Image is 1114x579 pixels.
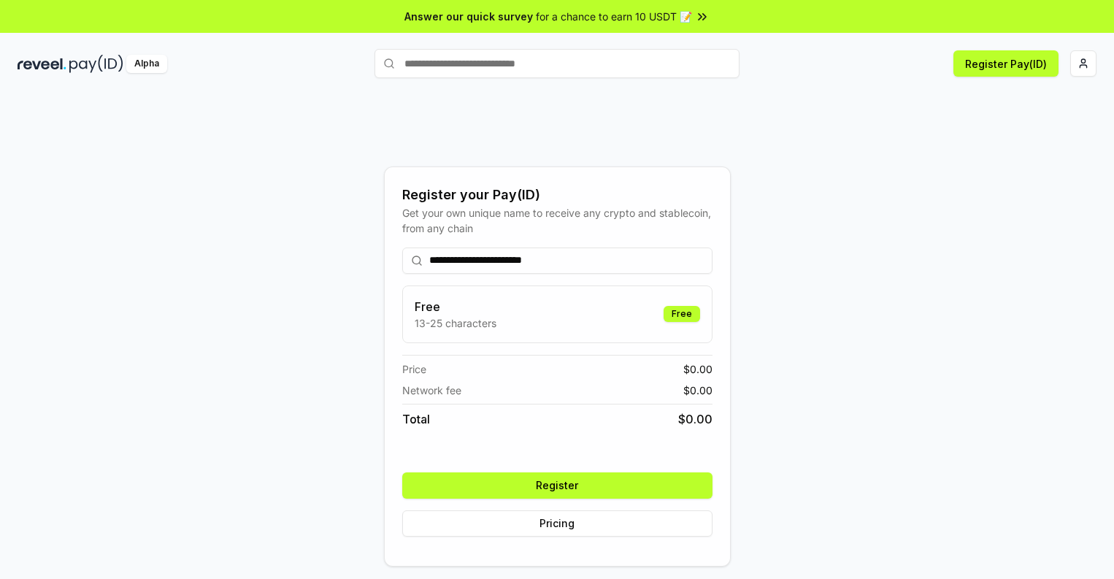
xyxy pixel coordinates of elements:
[402,185,712,205] div: Register your Pay(ID)
[402,410,430,428] span: Total
[953,50,1059,77] button: Register Pay(ID)
[402,361,426,377] span: Price
[678,410,712,428] span: $ 0.00
[402,205,712,236] div: Get your own unique name to receive any crypto and stablecoin, from any chain
[536,9,692,24] span: for a chance to earn 10 USDT 📝
[402,472,712,499] button: Register
[415,315,496,331] p: 13-25 characters
[415,298,496,315] h3: Free
[402,510,712,537] button: Pricing
[18,55,66,73] img: reveel_dark
[683,383,712,398] span: $ 0.00
[402,383,461,398] span: Network fee
[126,55,167,73] div: Alpha
[664,306,700,322] div: Free
[69,55,123,73] img: pay_id
[683,361,712,377] span: $ 0.00
[404,9,533,24] span: Answer our quick survey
